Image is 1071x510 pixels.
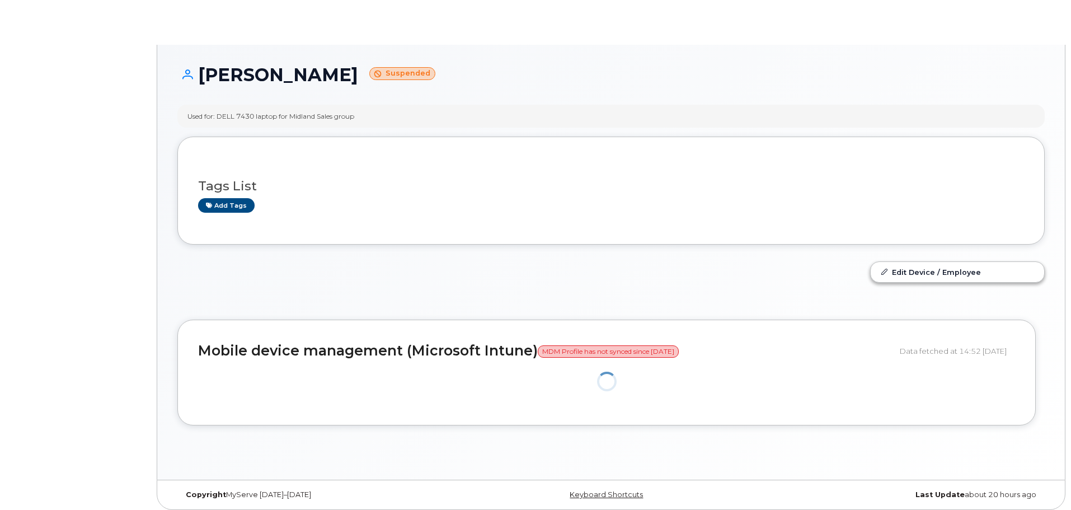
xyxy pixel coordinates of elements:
h2: Mobile device management (Microsoft Intune) [198,343,891,359]
strong: Last Update [915,490,965,499]
a: Edit Device / Employee [871,262,1044,282]
a: Add tags [198,198,255,212]
small: Suspended [369,67,435,80]
strong: Copyright [186,490,226,499]
div: MyServe [DATE]–[DATE] [177,490,467,499]
h3: Tags List [198,179,1024,193]
a: Keyboard Shortcuts [570,490,643,499]
div: Used for: DELL 7430 laptop for Midland Sales group [187,111,354,121]
h1: [PERSON_NAME] [177,65,1045,85]
span: MDM Profile has not synced since [DATE] [538,345,679,358]
div: Data fetched at 14:52 [DATE] [900,340,1015,362]
div: about 20 hours ago [755,490,1045,499]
